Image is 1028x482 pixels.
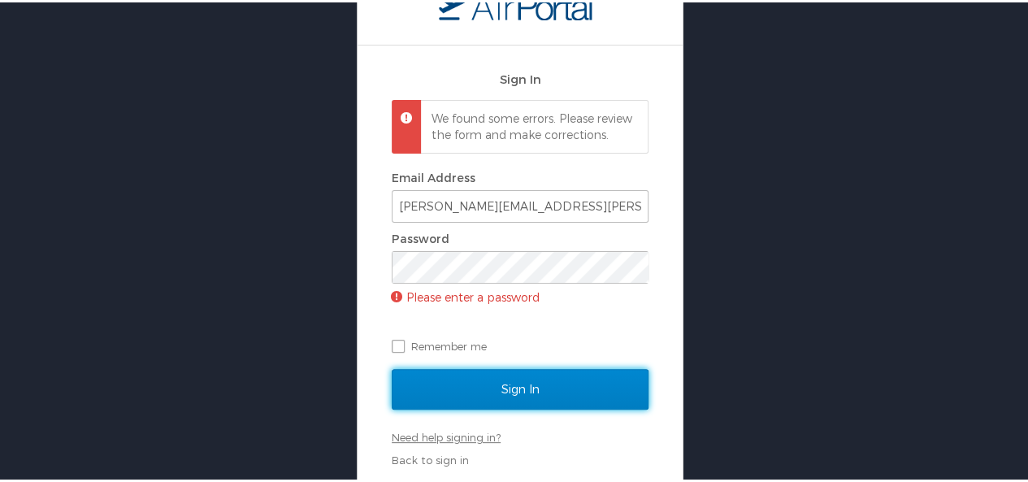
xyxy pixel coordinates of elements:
label: Remember me [392,332,648,356]
label: Password [392,229,449,243]
label: Email Address [392,168,475,182]
a: Need help signing in? [392,428,501,441]
p: We found some errors. Please review the form and make corrections. [432,108,633,140]
h2: Sign In [392,67,648,86]
p: Please enter a password [392,281,648,307]
input: Sign In [392,367,648,407]
a: Back to sign in [392,451,469,464]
